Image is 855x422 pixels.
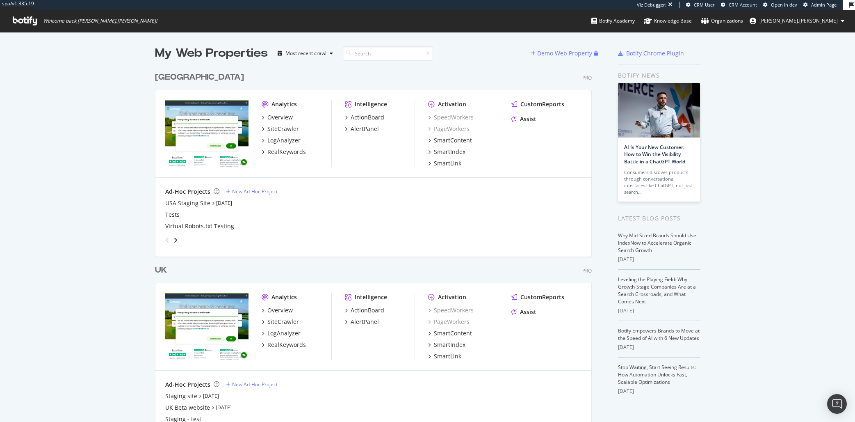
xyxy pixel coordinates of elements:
a: [DATE] [216,200,232,206]
a: LogAnalyzer [262,136,301,144]
a: AlertPanel [345,318,379,326]
img: AI Is Your New Customer: How to Win the Visibility Battle in a ChatGPT World [618,83,700,138]
a: Demo Web Property [531,50,594,57]
a: Admin Page [803,2,837,8]
a: Staging site [165,392,197,400]
div: New Ad-Hoc Project [232,381,278,388]
a: SmartLink [428,159,461,167]
a: Assist [511,115,536,123]
div: ActionBoard [351,113,384,122]
div: angle-right [173,236,178,244]
div: New Ad-Hoc Project [232,188,278,195]
a: Botify Chrome Plugin [618,49,684,57]
div: [DATE] [618,344,700,351]
span: Admin Page [811,2,837,8]
div: SmartContent [434,136,472,144]
span: alex.johnson [759,17,838,24]
a: Tests [165,211,180,219]
div: CustomReports [520,293,564,301]
div: Consumers discover products through conversational interfaces like ChatGPT, not just search… [624,169,694,195]
a: Leveling the Playing Field: Why Growth-Stage Companies Are at a Search Crossroads, and What Comes... [618,276,696,305]
span: Open in dev [771,2,797,8]
div: ActionBoard [351,306,384,314]
div: SiteCrawler [267,125,299,133]
div: Pro [582,267,592,274]
div: My Web Properties [155,45,268,62]
div: Assist [520,308,536,316]
a: Open in dev [763,2,797,8]
div: Assist [520,115,536,123]
button: [PERSON_NAME].[PERSON_NAME] [743,14,851,28]
input: Search [343,46,433,61]
img: www.golfbreaks.com/en-gb/ [165,293,249,360]
div: [DATE] [618,307,700,314]
a: New Ad-Hoc Project [226,188,278,195]
a: SpeedWorkers [428,113,474,122]
div: Analytics [271,293,297,301]
a: SmartIndex [428,148,465,156]
a: Overview [262,306,293,314]
a: CRM Account [721,2,757,8]
div: Botify Academy [591,17,635,25]
a: CustomReports [511,100,564,108]
a: Virtual Robots.txt Testing [165,222,234,230]
div: AlertPanel [351,318,379,326]
div: [DATE] [618,256,700,263]
div: AlertPanel [351,125,379,133]
div: Pro [582,74,592,81]
a: ActionBoard [345,306,384,314]
a: PageWorkers [428,318,470,326]
div: SmartLink [434,352,461,360]
div: SiteCrawler [267,318,299,326]
div: Demo Web Property [537,49,592,57]
a: SmartIndex [428,341,465,349]
a: USA Staging Site [165,199,210,207]
a: Botify Empowers Brands to Move at the Speed of AI with 6 New Updates [618,327,700,342]
div: SmartLink [434,159,461,167]
div: Open Intercom Messenger [827,394,847,414]
div: SmartIndex [434,148,465,156]
div: SpeedWorkers [428,306,474,314]
div: Overview [267,306,293,314]
div: RealKeywords [267,341,306,349]
div: Viz Debugger: [637,2,666,8]
a: Knowledge Base [644,10,692,32]
span: CRM User [694,2,715,8]
a: AI Is Your New Customer: How to Win the Visibility Battle in a ChatGPT World [624,144,685,165]
div: Botify news [618,71,700,80]
a: Why Mid-Sized Brands Should Use IndexNow to Accelerate Organic Search Growth [618,232,696,254]
a: CustomReports [511,293,564,301]
a: PageWorkers [428,125,470,133]
div: Analytics [271,100,297,108]
div: LogAnalyzer [267,136,301,144]
a: UK [155,264,170,276]
a: ActionBoard [345,113,384,122]
div: Ad-Hoc Projects [165,188,210,196]
button: Most recent crawl [274,47,336,60]
a: SmartContent [428,329,472,337]
a: SiteCrawler [262,125,299,133]
div: Latest Blog Posts [618,214,700,223]
a: SiteCrawler [262,318,299,326]
span: Welcome back, [PERSON_NAME].[PERSON_NAME] ! [43,18,157,24]
div: RealKeywords [267,148,306,156]
a: CRM User [686,2,715,8]
a: AlertPanel [345,125,379,133]
a: RealKeywords [262,341,306,349]
img: www.golfbreaks.com/en-us/ [165,100,249,167]
div: CustomReports [520,100,564,108]
div: [DATE] [618,388,700,395]
div: Intelligence [355,293,387,301]
div: Organizations [701,17,743,25]
a: Assist [511,308,536,316]
a: [DATE] [216,404,232,411]
div: Intelligence [355,100,387,108]
a: [GEOGRAPHIC_DATA] [155,71,247,83]
div: Most recent crawl [285,51,326,56]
